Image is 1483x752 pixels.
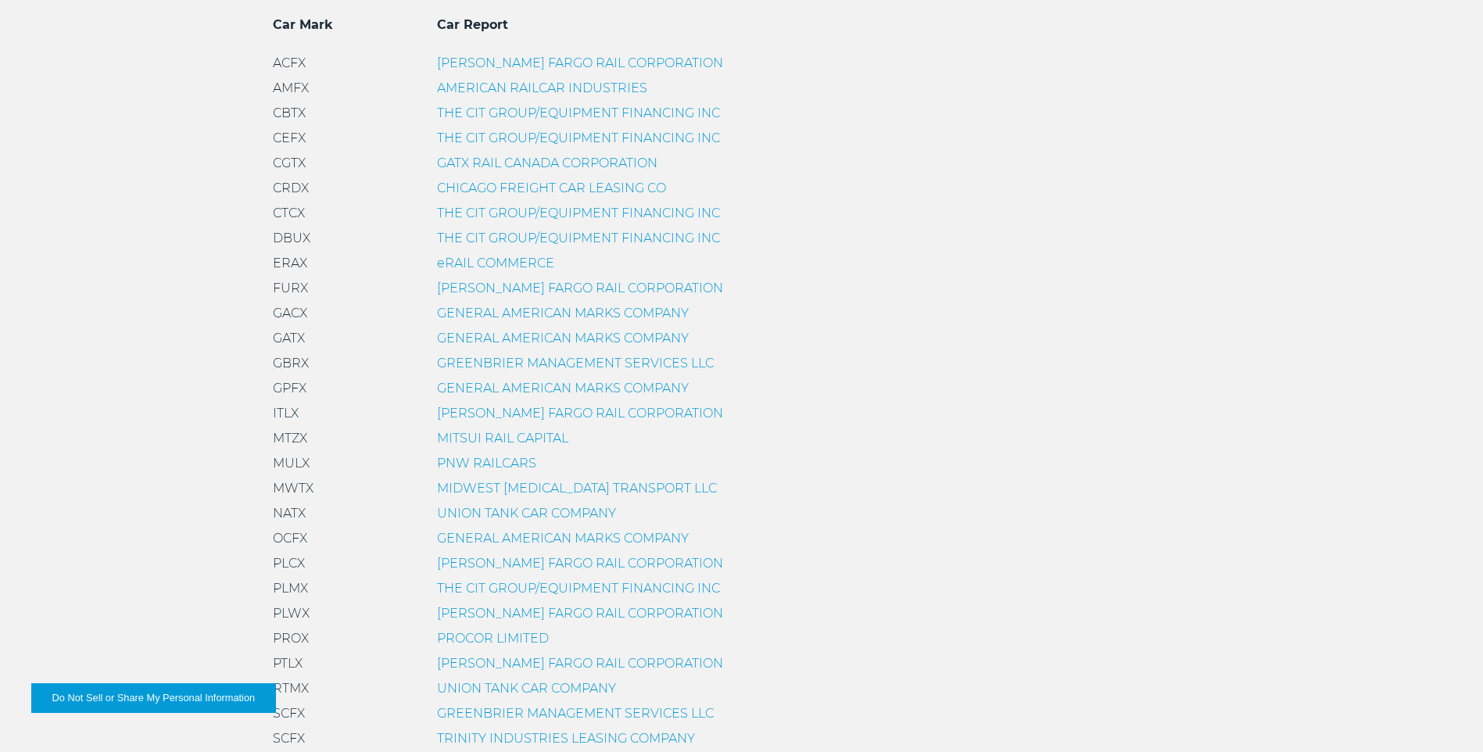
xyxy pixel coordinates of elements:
[437,506,616,521] a: UNION TANK CAR COMPANY
[437,431,568,446] a: MITSUI RAIL CAPITAL
[273,631,309,646] span: PROX
[273,681,309,696] span: RTMX
[437,731,695,746] a: TRINITY INDUSTRIES LEASING COMPANY
[437,56,723,70] a: [PERSON_NAME] FARGO RAIL CORPORATION
[273,456,310,471] span: MULX
[437,106,720,120] a: THE CIT GROUP/EQUIPMENT FINANCING INC
[437,206,720,220] a: THE CIT GROUP/EQUIPMENT FINANCING INC
[273,331,305,346] span: GATX
[273,131,306,145] span: CEFX
[273,481,313,496] span: MWTX
[437,556,723,571] a: [PERSON_NAME] FARGO RAIL CORPORATION
[437,606,723,621] a: [PERSON_NAME] FARGO RAIL CORPORATION
[437,181,666,195] a: CHICAGO FREIGHT CAR LEASING CO
[273,106,306,120] span: CBTX
[273,206,305,220] span: CTCX
[273,156,306,170] span: CGTX
[273,17,333,32] span: Car Mark
[437,531,689,546] a: GENERAL AMERICAN MARKS COMPANY
[437,681,616,696] a: UNION TANK CAR COMPANY
[273,531,307,546] span: OCFX
[437,17,508,32] span: Car Report
[273,581,308,596] span: PLMX
[273,656,303,671] span: PTLX
[273,556,305,571] span: PLCX
[273,731,305,746] span: SCFX
[273,56,306,70] span: ACFX
[273,306,307,320] span: GACX
[437,656,723,671] a: [PERSON_NAME] FARGO RAIL CORPORATION
[437,306,689,320] a: GENERAL AMERICAN MARKS COMPANY
[437,356,714,371] a: GREENBRIER MANAGEMENT SERVICES LLC
[273,506,306,521] span: NATX
[437,456,536,471] a: PNW RAILCARS
[437,231,720,245] a: THE CIT GROUP/EQUIPMENT FINANCING INC
[437,156,657,170] a: GATX RAIL CANADA CORPORATION
[273,356,309,371] span: GBRX
[437,631,549,646] a: PROCOR LIMITED
[437,281,723,295] a: [PERSON_NAME] FARGO RAIL CORPORATION
[273,406,299,421] span: ITLX
[273,706,305,721] span: SCFX
[273,256,307,270] span: ERAX
[273,181,309,195] span: CRDX
[437,331,689,346] a: GENERAL AMERICAN MARKS COMPANY
[437,81,647,95] a: AMERICAN RAILCAR INDUSTRIES
[1405,677,1483,752] iframe: Chat Widget
[273,231,310,245] span: DBUX
[273,606,310,621] span: PLWX
[273,381,306,396] span: GPFX
[437,381,689,396] a: GENERAL AMERICAN MARKS COMPANY
[437,706,714,721] a: GREENBRIER MANAGEMENT SERVICES LLC
[437,581,720,596] a: THE CIT GROUP/EQUIPMENT FINANCING INC
[437,481,717,496] a: MIDWEST [MEDICAL_DATA] TRANSPORT LLC
[273,431,307,446] span: MTZX
[273,81,309,95] span: AMFX
[437,406,723,421] a: [PERSON_NAME] FARGO RAIL CORPORATION
[31,683,276,713] button: Do Not Sell or Share My Personal Information
[437,131,720,145] a: THE CIT GROUP/EQUIPMENT FINANCING INC
[437,256,554,270] a: eRAIL COMMERCE
[273,281,308,295] span: FURX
